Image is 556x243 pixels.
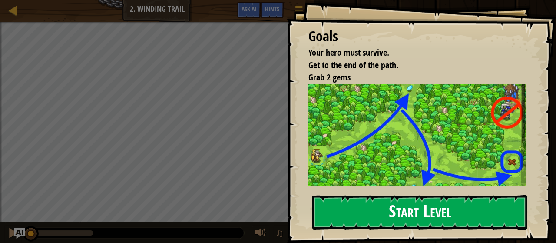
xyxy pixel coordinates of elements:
span: Your hero must survive. [308,47,389,58]
span: ♫ [275,226,284,240]
li: Grab 2 gems [298,71,523,84]
li: Your hero must survive. [298,47,523,59]
li: Get to the end of the path. [298,59,523,72]
img: Winding trail [308,84,532,196]
button: Adjust volume [252,225,269,243]
button: ♫ [274,225,288,243]
span: Grab 2 gems [308,71,351,83]
span: Get to the end of the path. [308,59,398,71]
span: Hints [265,5,279,13]
span: Ask AI [242,5,256,13]
button: Ctrl + P: Pause [4,225,22,243]
div: Goals [308,27,526,47]
button: Ask AI [14,228,25,239]
button: Ask AI [237,2,261,18]
button: Start Level [312,195,527,230]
